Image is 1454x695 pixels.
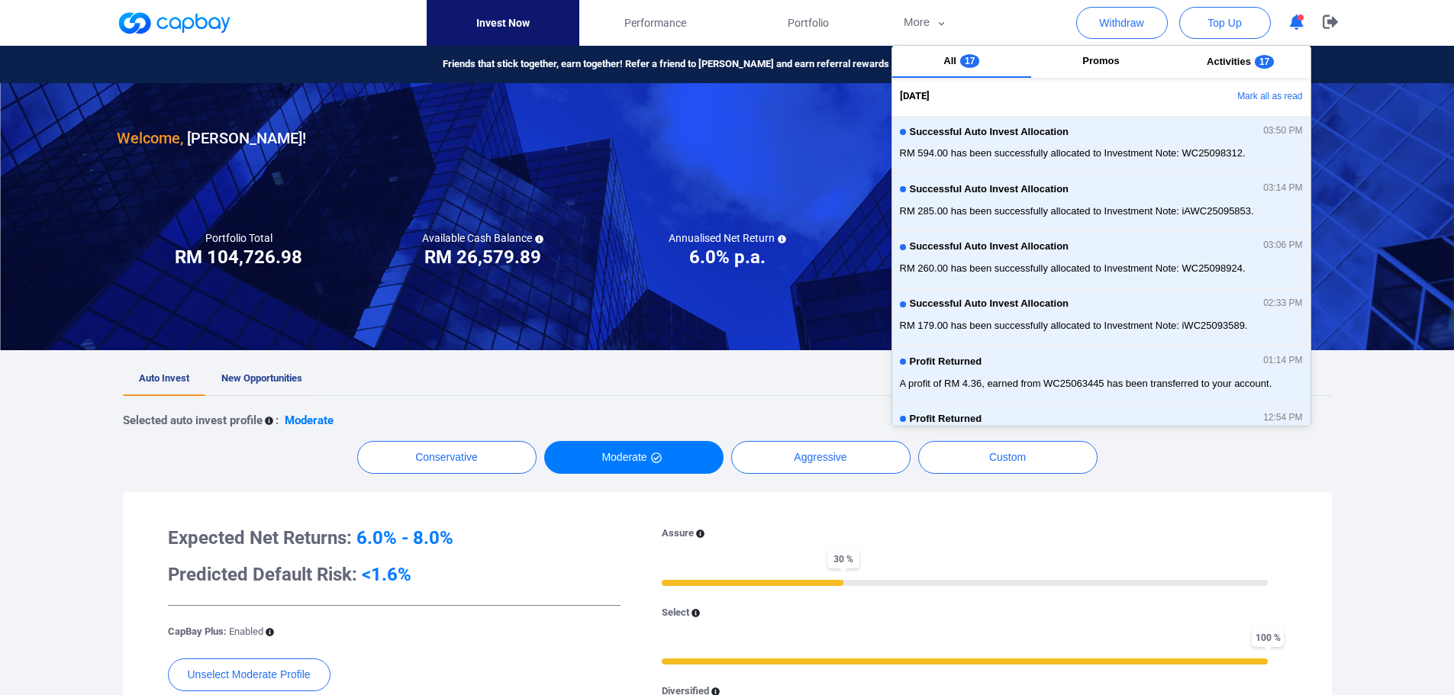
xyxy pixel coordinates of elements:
[892,403,1311,460] button: Profit Returned12:54 PMA profit of RM 2.43, earned from iAWC25083123 has been transferred to your...
[960,54,979,68] span: 17
[892,173,1311,230] button: Successful Auto Invest Allocation03:14 PMRM 285.00 has been successfully allocated to Investment ...
[910,298,1069,310] span: Successful Auto Invest Allocation
[900,204,1303,219] span: RM 285.00 has been successfully allocated to Investment Note: iAWC25095853.
[117,126,306,150] h3: [PERSON_NAME] !
[910,356,982,368] span: Profit Returned
[689,245,766,269] h3: 6.0% p.a.
[168,624,263,640] p: CapBay Plus:
[900,261,1303,276] span: RM 260.00 has been successfully allocated to Investment Note: WC25098924.
[900,88,930,105] span: [DATE]
[285,411,334,430] p: Moderate
[892,346,1311,403] button: Profit Returned01:14 PMA profit of RM 4.36, earned from WC25063445 has been transferred to your a...
[892,230,1311,288] button: Successful Auto Invest Allocation03:06 PMRM 260.00 has been successfully allocated to Investment ...
[910,184,1069,195] span: Successful Auto Invest Allocation
[168,658,330,691] button: Unselect Moderate Profile
[357,441,537,474] button: Conservative
[910,127,1069,138] span: Successful Auto Invest Allocation
[544,441,724,474] button: Moderate
[123,411,263,430] p: Selected auto invest profile
[1179,7,1271,39] button: Top Up
[892,288,1311,346] button: Successful Auto Invest Allocation02:33 PMRM 179.00 has been successfully allocated to Investment ...
[892,46,1032,78] button: All17
[205,231,272,245] h5: Portfolio Total
[1263,413,1302,423] span: 12:54 PM
[356,527,453,549] span: 6.0% - 8.0%
[827,549,859,568] span: 30 %
[624,14,686,31] span: Performance
[229,626,263,637] span: Enabled
[362,564,411,585] span: <1.6%
[1076,7,1168,39] button: Withdraw
[139,372,189,384] span: Auto Invest
[892,116,1311,173] button: Successful Auto Invest Allocation03:50 PMRM 594.00 has been successfully allocated to Investment ...
[943,55,956,66] span: All
[424,245,541,269] h3: RM 26,579.89
[276,411,279,430] p: :
[1263,298,1302,309] span: 02:33 PM
[788,14,829,31] span: Portfolio
[731,441,911,474] button: Aggressive
[1207,15,1241,31] span: Top Up
[443,56,913,72] span: Friends that stick together, earn together! Refer a friend to [PERSON_NAME] and earn referral rew...
[175,245,302,269] h3: RM 104,726.98
[168,562,621,587] h3: Predicted Default Risk:
[1263,240,1302,251] span: 03:06 PM
[1263,183,1302,194] span: 03:14 PM
[1082,55,1119,66] span: Promos
[1263,356,1302,366] span: 01:14 PM
[900,376,1303,391] span: A profit of RM 4.36, earned from WC25063445 has been transferred to your account.
[1207,56,1251,67] span: Activities
[1146,84,1310,110] button: Mark all as read
[900,146,1303,161] span: RM 594.00 has been successfully allocated to Investment Note: WC25098312.
[168,526,621,550] h3: Expected Net Returns:
[662,526,694,542] p: Assure
[1031,46,1171,78] button: Promos
[422,231,543,245] h5: Available Cash Balance
[221,372,302,384] span: New Opportunities
[1171,46,1311,78] button: Activities17
[669,231,786,245] h5: Annualised Net Return
[662,605,689,621] p: Select
[1252,628,1284,647] span: 100 %
[918,441,1098,474] button: Custom
[1255,55,1274,69] span: 17
[910,413,982,425] span: Profit Returned
[1263,126,1302,137] span: 03:50 PM
[900,318,1303,333] span: RM 179.00 has been successfully allocated to Investment Note: iWC25093589.
[910,241,1069,253] span: Successful Auto Invest Allocation
[117,129,183,147] span: Welcome,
